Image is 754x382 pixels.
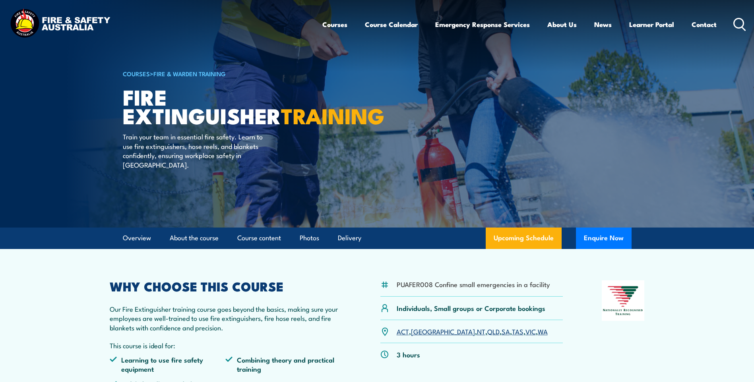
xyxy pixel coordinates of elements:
h1: Fire Extinguisher [123,87,319,124]
li: Combining theory and practical training [225,355,341,374]
strong: TRAINING [281,98,384,131]
a: QLD [487,326,500,336]
p: Our Fire Extinguisher training course goes beyond the basics, making sure your employees are well... [110,304,342,332]
button: Enquire Now [576,228,632,249]
a: Course Calendar [365,14,418,35]
a: COURSES [123,69,150,78]
a: Fire & Warden Training [153,69,226,78]
p: This course is ideal for: [110,341,342,350]
h6: > [123,69,319,78]
a: Delivery [338,228,361,249]
a: NT [477,326,485,336]
p: Train your team in essential fire safety. Learn to use fire extinguishers, hose reels, and blanke... [123,132,268,169]
a: Upcoming Schedule [486,228,562,249]
a: [GEOGRAPHIC_DATA] [411,326,475,336]
a: Emergency Response Services [435,14,530,35]
a: ACT [397,326,409,336]
a: About Us [547,14,577,35]
a: About the course [170,228,219,249]
a: Learner Portal [629,14,674,35]
a: News [594,14,612,35]
p: , , , , , , , [397,327,548,336]
a: Contact [692,14,717,35]
a: SA [502,326,510,336]
a: TAS [512,326,523,336]
a: Courses [322,14,347,35]
a: VIC [525,326,536,336]
a: Photos [300,228,319,249]
a: Course content [237,228,281,249]
img: Nationally Recognised Training logo. [602,280,645,321]
p: 3 hours [397,350,420,359]
h2: WHY CHOOSE THIS COURSE [110,280,342,291]
a: WA [538,326,548,336]
a: Overview [123,228,151,249]
li: PUAFER008 Confine small emergencies in a facility [397,280,550,289]
p: Individuals, Small groups or Corporate bookings [397,303,545,313]
li: Learning to use fire safety equipment [110,355,226,374]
